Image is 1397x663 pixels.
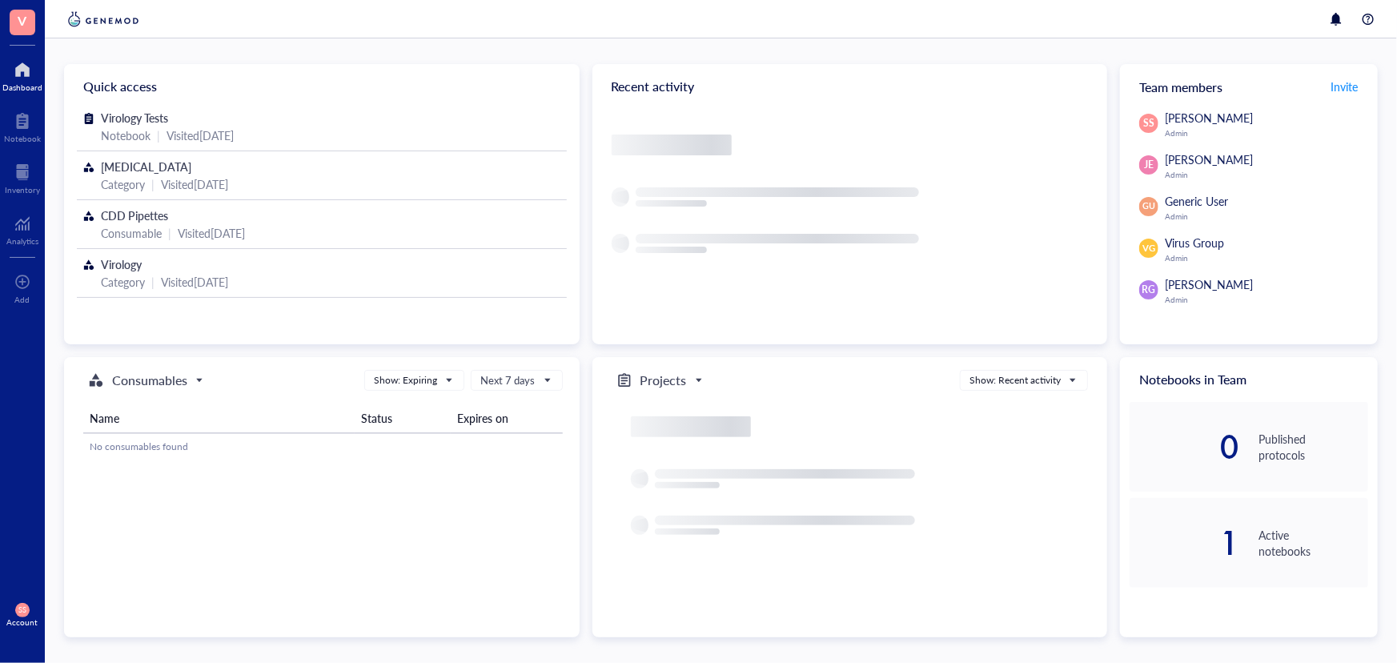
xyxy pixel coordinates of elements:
[1330,74,1359,99] button: Invite
[1130,530,1239,556] div: 1
[1165,128,1368,138] div: Admin
[101,256,142,272] span: Virology
[101,110,168,126] span: Virology Tests
[4,108,41,143] a: Notebook
[6,236,38,246] div: Analytics
[1259,527,1368,559] div: Active notebooks
[1165,276,1253,292] span: [PERSON_NAME]
[1165,211,1368,221] div: Admin
[167,127,234,144] div: Visited [DATE]
[151,273,155,291] div: |
[5,185,40,195] div: Inventory
[355,404,451,433] th: Status
[1130,434,1239,460] div: 0
[15,295,30,304] div: Add
[157,127,160,144] div: |
[168,224,171,242] div: |
[64,64,580,109] div: Quick access
[1142,200,1155,213] span: GU
[1165,151,1253,167] span: [PERSON_NAME]
[1142,283,1156,297] span: RG
[1165,193,1228,209] span: Generic User
[7,617,38,627] div: Account
[6,211,38,246] a: Analytics
[1165,170,1368,179] div: Admin
[64,10,143,29] img: genemod-logo
[5,159,40,195] a: Inventory
[83,404,355,433] th: Name
[18,606,26,615] span: SS
[90,440,556,454] div: No consumables found
[969,373,1061,388] div: Show: Recent activity
[101,273,145,291] div: Category
[18,10,27,30] span: V
[151,175,155,193] div: |
[592,64,1108,109] div: Recent activity
[101,127,151,144] div: Notebook
[178,224,245,242] div: Visited [DATE]
[1120,64,1378,109] div: Team members
[161,273,228,291] div: Visited [DATE]
[101,207,168,223] span: CDD Pipettes
[480,373,549,388] span: Next 7 days
[101,175,145,193] div: Category
[112,371,187,390] h5: Consumables
[1165,253,1368,263] div: Admin
[101,224,162,242] div: Consumable
[1331,78,1358,94] span: Invite
[4,134,41,143] div: Notebook
[1143,116,1154,131] span: SS
[1165,235,1224,251] span: Virus Group
[374,373,437,388] div: Show: Expiring
[1144,158,1154,172] span: JE
[1165,110,1253,126] span: [PERSON_NAME]
[2,57,42,92] a: Dashboard
[101,159,191,175] span: [MEDICAL_DATA]
[161,175,228,193] div: Visited [DATE]
[451,404,563,433] th: Expires on
[1120,357,1378,402] div: Notebooks in Team
[1259,431,1368,463] div: Published protocols
[1142,242,1155,255] span: VG
[2,82,42,92] div: Dashboard
[1165,295,1368,304] div: Admin
[640,371,687,390] h5: Projects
